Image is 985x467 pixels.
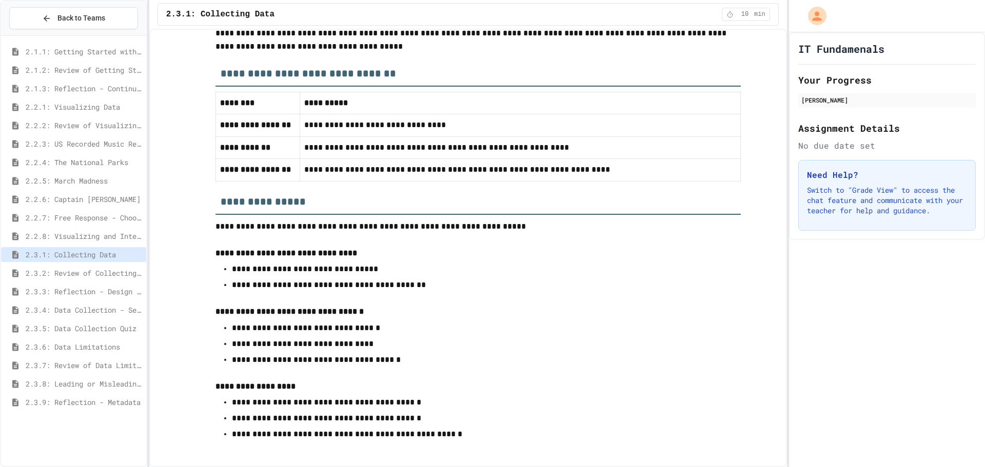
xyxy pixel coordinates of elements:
span: 2.3.2: Review of Collecting Data [26,268,142,278]
span: 2.3.1: Collecting Data [166,8,274,21]
span: 2.2.8: Visualizing and Interpreting Data Quiz [26,231,142,241]
h1: IT Fundamenals [798,42,884,56]
button: Back to Teams [9,7,138,29]
span: 2.2.4: The National Parks [26,157,142,168]
span: min [754,10,765,18]
div: [PERSON_NAME] [801,95,973,105]
span: 2.3.7: Review of Data Limitations [26,360,142,371]
span: 2.3.8: Leading or Misleading? [26,378,142,389]
span: 2.1.1: Getting Started with Data [26,46,142,57]
span: 2.3.5: Data Collection Quiz [26,323,142,334]
span: 2.2.7: Free Response - Choosing a Visualization [26,212,142,223]
h2: Assignment Details [798,121,976,135]
span: 2.2.2: Review of Visualizing Data [26,120,142,131]
span: 2.2.1: Visualizing Data [26,101,142,112]
p: Switch to "Grade View" to access the chat feature and communicate with your teacher for help and ... [807,185,967,216]
span: 2.3.6: Data Limitations [26,341,142,352]
span: Back to Teams [57,13,105,24]
span: 10 [737,10,753,18]
span: 2.3.4: Data Collection - Self-Driving Cars [26,304,142,315]
div: No due date set [798,139,976,152]
span: 2.2.6: Captain [PERSON_NAME] [26,194,142,205]
span: 2.3.9: Reflection - Metadata [26,397,142,408]
div: My Account [797,4,829,28]
h3: Need Help? [807,169,967,181]
h2: Your Progress [798,73,976,87]
span: 2.2.5: March Madness [26,175,142,186]
span: 2.3.3: Reflection - Design a Survey [26,286,142,297]
span: 2.3.1: Collecting Data [26,249,142,260]
span: 2.2.3: US Recorded Music Revenue [26,138,142,149]
span: 2.1.3: Reflection - Continuously Collecting Data [26,83,142,94]
span: 2.1.2: Review of Getting Started with Data [26,65,142,75]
